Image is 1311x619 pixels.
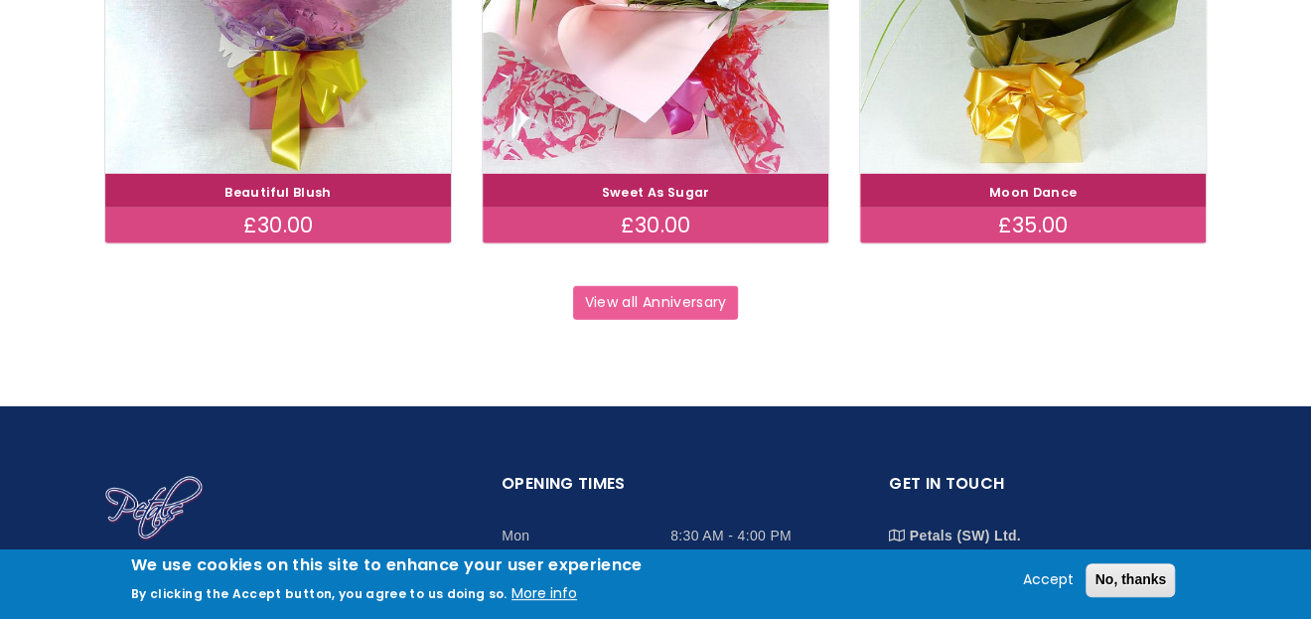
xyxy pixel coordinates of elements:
h2: Opening Times [502,471,809,510]
img: Home [104,475,204,542]
div: £35.00 [860,208,1206,243]
h2: Get in touch [889,471,1197,510]
span: 8:30 AM - 4:00 PM [670,524,809,547]
button: Accept [1015,568,1082,592]
a: Moon Dance [989,184,1078,201]
a: Beautiful Blush [224,184,331,201]
div: £30.00 [483,208,828,243]
a: Sweet As Sugar [602,184,710,201]
li: Stall 70, [GEOGRAPHIC_DATA], [GEOGRAPHIC_DATA], [STREET_ADDRESS] [889,509,1197,619]
strong: Petals (SW) Ltd. [910,528,1021,543]
li: Mon [502,509,809,560]
h2: We use cookies on this site to enhance your user experience [131,554,643,576]
button: More info [511,582,577,606]
button: No, thanks [1086,563,1175,597]
a: View all Anniversary [573,286,738,320]
div: £30.00 [105,208,451,243]
p: By clicking the Accept button, you agree to us doing so. [131,585,508,602]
